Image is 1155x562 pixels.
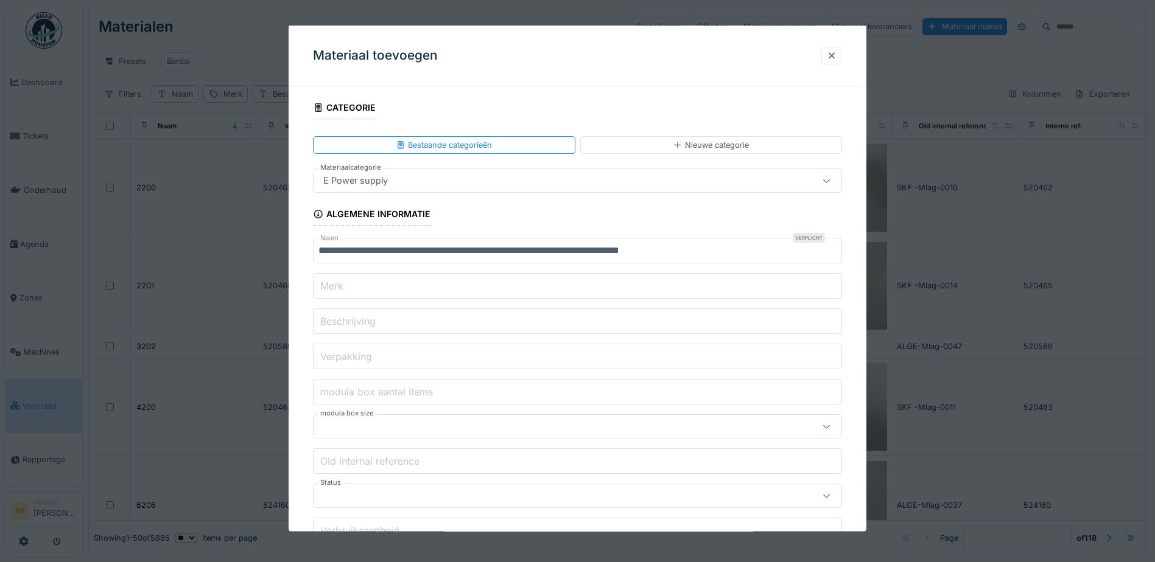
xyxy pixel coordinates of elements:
[313,99,376,119] div: Categorie
[793,233,825,243] div: Verplicht
[318,477,343,488] label: Status
[313,205,430,226] div: Algemene informatie
[318,174,393,187] div: E Power supply
[313,48,438,63] h3: Materiaal toevoegen
[318,453,422,468] label: Old internal reference
[318,349,374,363] label: Verpakking
[318,278,346,293] label: Merk
[318,162,384,173] label: Materiaalcategorie
[318,313,378,328] label: Beschrijving
[396,139,492,151] div: Bestaande categorieën
[318,233,341,243] label: Naam
[673,139,749,151] div: Nieuwe categorie
[318,384,435,398] label: modula box aantal items
[318,408,376,418] label: modula box size
[318,522,402,537] label: Verbruikseenheid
